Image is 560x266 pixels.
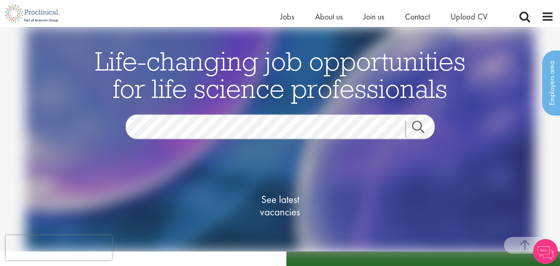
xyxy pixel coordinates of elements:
a: Job search submit button [405,120,441,137]
a: Contact [405,11,430,22]
a: Jobs [280,11,294,22]
img: candidate home [25,27,535,251]
a: Upload CV [451,11,487,22]
span: Life-changing job opportunities for life science professionals [95,44,465,105]
a: Join us [364,11,384,22]
iframe: reCAPTCHA [6,235,112,260]
a: See latestvacancies [239,160,322,251]
img: Chatbot [533,239,558,264]
a: About us [315,11,343,22]
span: See latest vacancies [239,193,322,218]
